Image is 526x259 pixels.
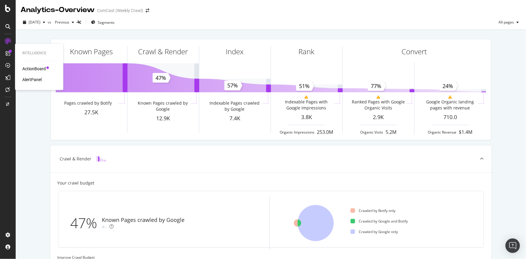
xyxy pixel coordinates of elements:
[22,66,46,72] a: ActionBoard
[226,46,244,57] div: Index
[496,17,521,27] button: All pages
[98,20,115,25] span: Segments
[56,109,127,116] div: 27.5K
[22,77,42,83] a: AlertPanel
[20,5,95,15] div: Analytics - Overview
[102,216,185,224] div: Known Pages crawled by Google
[71,213,102,233] div: 47%
[317,129,333,136] div: 253.0M
[138,46,188,57] div: Crawl & Render
[496,20,514,25] span: All pages
[52,17,77,27] button: Previous
[48,20,52,25] span: vs
[128,115,199,122] div: 12.9K
[102,226,105,228] img: Equal
[146,8,149,13] div: arrow-right-arrow-left
[29,20,40,25] span: 2025 Aug. 23rd
[199,115,271,122] div: 7.4K
[351,229,398,234] div: Crawled by Google only
[70,46,113,57] div: Known Pages
[58,180,95,186] div: Your crawl budget
[280,130,315,135] div: Organic Impressions
[506,238,520,253] div: Open Intercom Messenger
[136,100,190,112] div: Known Pages crawled by Google
[60,156,92,162] div: Crawl & Render
[271,113,342,121] div: 3.8K
[97,8,143,14] div: ComCast (Weekly Crawl)
[279,99,333,111] div: Indexable Pages with Google Impressions
[52,20,69,25] span: Previous
[96,156,106,162] img: block-icon
[89,17,117,27] button: Segments
[299,46,315,57] div: Rank
[351,219,408,224] div: Crawled by Google and Botify
[106,224,107,230] div: -
[22,51,56,56] div: Intelligence
[64,100,112,106] div: Pages crawled by Botify
[20,17,48,27] button: [DATE]
[208,100,262,112] div: Indexable Pages crawled by Google
[351,208,396,213] div: Crawled by Botify only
